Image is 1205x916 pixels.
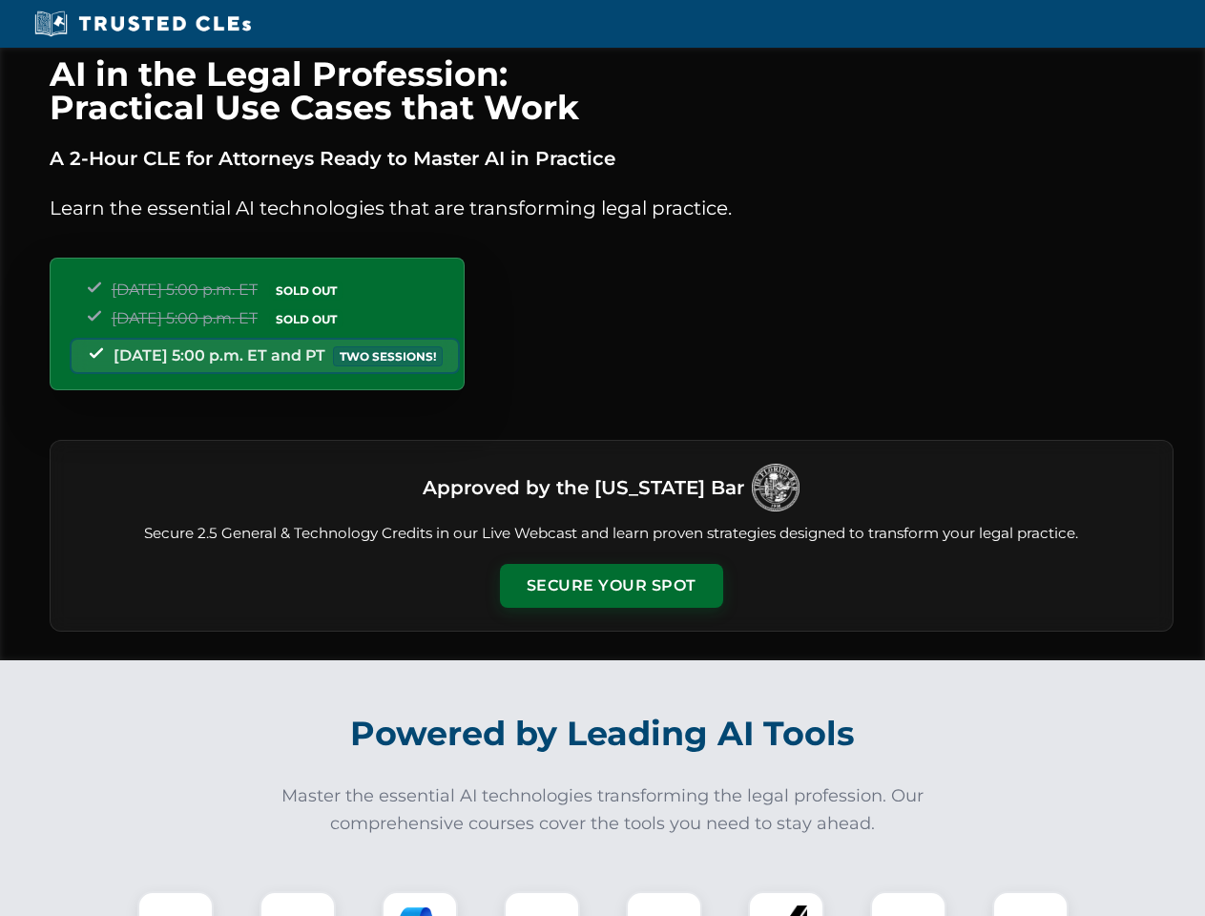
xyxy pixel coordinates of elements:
span: SOLD OUT [269,309,343,329]
span: [DATE] 5:00 p.m. ET [112,309,258,327]
p: Learn the essential AI technologies that are transforming legal practice. [50,193,1174,223]
p: Secure 2.5 General & Technology Credits in our Live Webcast and learn proven strategies designed ... [73,523,1150,545]
h1: AI in the Legal Profession: Practical Use Cases that Work [50,57,1174,124]
button: Secure Your Spot [500,564,723,608]
span: SOLD OUT [269,281,343,301]
h3: Approved by the [US_STATE] Bar [423,470,744,505]
img: Trusted CLEs [29,10,257,38]
span: [DATE] 5:00 p.m. ET [112,281,258,299]
h2: Powered by Leading AI Tools [74,700,1132,767]
img: Logo [752,464,800,511]
p: A 2-Hour CLE for Attorneys Ready to Master AI in Practice [50,143,1174,174]
p: Master the essential AI technologies transforming the legal profession. Our comprehensive courses... [269,782,937,838]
